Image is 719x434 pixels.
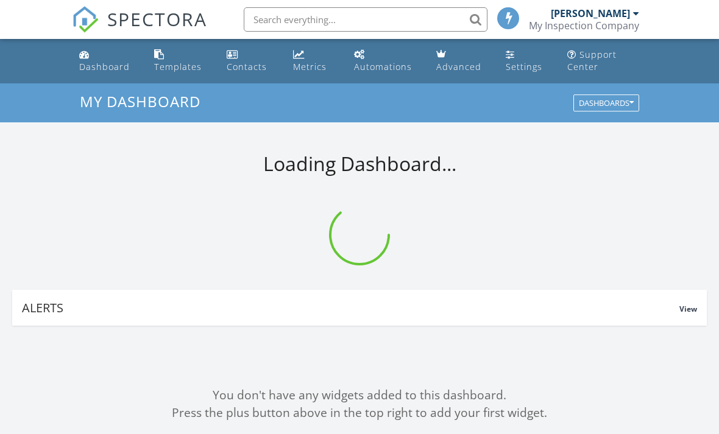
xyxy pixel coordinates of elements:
a: Metrics [288,44,339,79]
div: Alerts [22,299,679,316]
div: Dashboard [79,61,130,72]
a: SPECTORA [72,16,207,42]
span: SPECTORA [107,6,207,32]
span: View [679,304,697,314]
div: Dashboards [579,99,634,108]
button: Dashboards [573,95,639,112]
div: Support Center [567,49,617,72]
div: Automations [354,61,412,72]
div: Contacts [227,61,267,72]
img: The Best Home Inspection Software - Spectora [72,6,99,33]
div: Metrics [293,61,327,72]
a: Automations (Basic) [349,44,421,79]
div: Templates [154,61,202,72]
a: Support Center [562,44,645,79]
div: Press the plus button above in the top right to add your first widget. [12,404,707,422]
a: Templates [149,44,212,79]
span: My Dashboard [80,91,200,111]
a: Settings [501,44,553,79]
div: My Inspection Company [529,19,639,32]
div: You don't have any widgets added to this dashboard. [12,387,707,404]
div: Settings [506,61,542,72]
a: Dashboard [74,44,140,79]
div: Advanced [436,61,481,72]
input: Search everything... [244,7,487,32]
a: Advanced [431,44,491,79]
a: Contacts [222,44,279,79]
div: [PERSON_NAME] [551,7,630,19]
